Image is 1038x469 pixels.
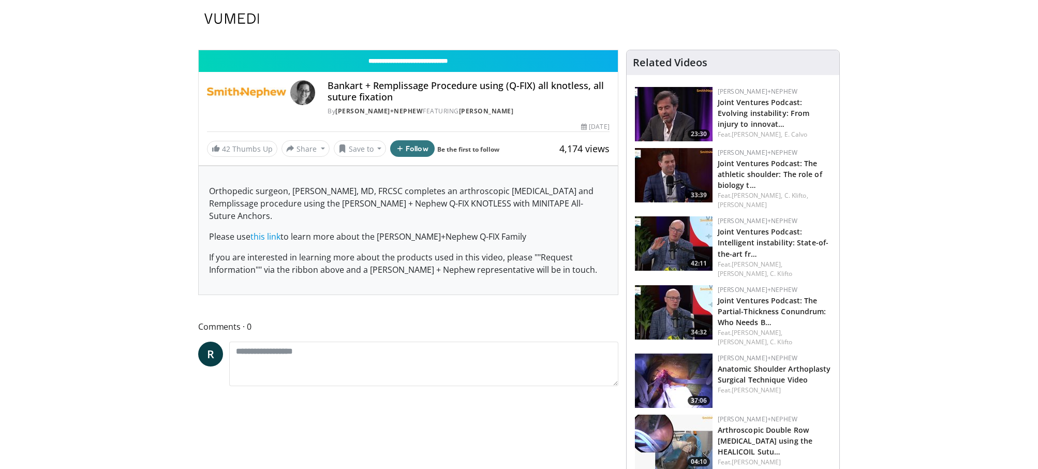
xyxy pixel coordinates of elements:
[718,269,768,278] a: [PERSON_NAME],
[718,130,831,139] div: Feat.
[204,13,259,24] img: VuMedi Logo
[635,148,713,202] a: 33:39
[718,227,828,258] a: Joint Ventures Podcast: Intelligent instability: State-of-the-art fr…
[688,129,710,139] span: 23:30
[250,231,280,242] a: this link
[732,260,782,269] a: [PERSON_NAME],
[635,354,713,408] a: 37:06
[635,216,713,271] img: 68fb0319-defd-40d2-9a59-ac066b7d8959.150x105_q85_crop-smart_upscale.jpg
[718,364,831,385] a: Anatomic Shoulder Arthoplasty Surgical Technique Video
[718,415,797,423] a: [PERSON_NAME]+Nephew
[718,87,797,96] a: [PERSON_NAME]+Nephew
[328,107,609,116] div: By FEATURING
[209,251,607,276] p: If you are interested in learning more about the products used in this video, please ""Request In...
[784,130,808,139] a: E. Calvo
[718,191,831,210] div: Feat.
[718,296,826,327] a: Joint Ventures Podcast: The Partial-Thickness Conundrum: Who Needs B…
[688,457,710,466] span: 04:10
[688,259,710,268] span: 42:11
[718,200,767,209] a: [PERSON_NAME]
[390,140,435,157] button: Follow
[770,338,792,346] a: C. Klifto
[732,458,781,466] a: [PERSON_NAME]
[635,415,713,469] img: 345ce7d3-2add-4b96-8847-ea7888355abc.150x105_q85_crop-smart_upscale.jpg
[732,130,782,139] a: [PERSON_NAME],
[718,386,831,395] div: Feat.
[688,396,710,405] span: 37:06
[198,342,223,367] a: R
[635,285,713,340] a: 34:32
[770,269,792,278] a: C. Klifto
[718,96,831,129] h3: Joint Ventures Podcast: Evolving instability: From injury to innovation
[732,386,781,394] a: [PERSON_NAME]
[688,190,710,200] span: 33:39
[459,107,514,115] a: [PERSON_NAME]
[334,140,387,157] button: Save to
[635,148,713,202] img: f5a36523-4014-4b26-ba0a-1980c1b51253.150x105_q85_crop-smart_upscale.jpg
[209,185,607,222] p: Orthopedic surgeon, [PERSON_NAME], MD, FRCSC completes an arthroscopic [MEDICAL_DATA] and Remplis...
[718,328,831,347] div: Feat.
[732,328,782,337] a: [PERSON_NAME],
[718,295,831,327] h3: Joint Ventures Podcast: The Partial-Thickness Conundrum: Who Needs Biology and Who Needs Biomecha...
[718,216,797,225] a: [PERSON_NAME]+Nephew
[335,107,423,115] a: [PERSON_NAME]+Nephew
[437,145,499,154] a: Be the first to follow
[290,80,315,105] img: Avatar
[581,122,609,131] div: [DATE]
[559,142,610,155] span: 4,174 views
[784,191,808,200] a: C. Klifto,
[207,80,286,105] img: Smith+Nephew
[635,216,713,271] a: 42:11
[732,191,782,200] a: [PERSON_NAME],
[718,226,831,258] h3: Joint Ventures Podcast: Intelligent instability: State-of-the-art from the smallest to most sever...
[281,140,330,157] button: Share
[718,354,797,362] a: [PERSON_NAME]+Nephew
[718,158,822,190] a: Joint Ventures Podcast: The athletic shoulder: The role of biology t…
[718,338,768,346] a: [PERSON_NAME],
[635,285,713,340] img: 5807bf09-abca-4062-84b7-711dbcc3ea56.150x105_q85_crop-smart_upscale.jpg
[328,80,609,102] h4: Bankart + Remplissage Procedure using (Q-FIX) all knotless, all suture fixation
[688,328,710,337] span: 34:32
[207,141,277,157] a: 42 Thumbs Up
[198,320,618,333] span: Comments 0
[635,87,713,141] img: 68d4790e-0872-429d-9d74-59e6247d6199.150x105_q85_crop-smart_upscale.jpg
[718,424,831,457] h3: Arthroscopic Double Row Rotator Cuff Repair using the HEALICOIL Suture Anchor Family
[718,425,812,457] a: Arthroscopic Double Row [MEDICAL_DATA] using the HEALICOIL Sutu…
[633,56,707,69] h4: Related Videos
[635,415,713,469] a: 04:10
[718,285,797,294] a: [PERSON_NAME]+Nephew
[718,97,810,129] a: Joint Ventures Podcast: Evolving instability: From injury to innovat…
[718,148,797,157] a: [PERSON_NAME]+Nephew
[718,157,831,190] h3: Joint Ventures Podcast: The athletic shoulder: The role of biology to keep them back in play
[635,354,713,408] img: 4ad8d6c8-ee64-4599-baa1-cc9db944930a.150x105_q85_crop-smart_upscale.jpg
[635,87,713,141] a: 23:30
[718,260,831,279] div: Feat.
[209,230,607,243] p: Please use to learn more about the [PERSON_NAME]+Nephew Q-FIX Family
[718,458,831,467] div: Feat.
[222,144,230,154] span: 42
